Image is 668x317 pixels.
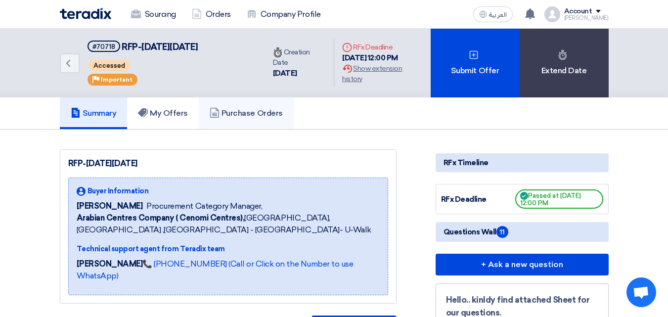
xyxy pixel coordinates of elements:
[138,108,188,118] h5: My Offers
[88,41,198,53] h5: RFP-Saudi National Day 2025
[564,7,592,16] div: Account
[489,11,507,18] span: العربية
[146,200,262,212] span: Procurement Category Manager,
[273,68,326,79] div: [DATE]
[564,15,609,21] div: [PERSON_NAME]
[273,47,326,68] div: Creation Date
[68,158,388,170] div: RFP-[DATE][DATE]
[520,29,609,97] div: Extend Date
[342,63,422,84] div: Show extension history
[77,213,245,223] b: Arabian Centres Company ( Cenomi Centres),
[342,42,422,52] div: RFx Deadline
[89,60,130,71] span: Accessed
[431,29,520,97] div: Submit Offer
[626,277,656,307] a: Open chat
[77,212,380,236] span: [GEOGRAPHIC_DATA], [GEOGRAPHIC_DATA] ,[GEOGRAPHIC_DATA] - [GEOGRAPHIC_DATA]- U-Walk
[544,6,560,22] img: profile_test.png
[60,97,128,129] a: Summary
[436,254,609,275] button: + Ask a new question
[123,3,184,25] a: Sourcing
[184,3,239,25] a: Orders
[77,259,354,280] a: 📞 [PHONE_NUMBER] (Call or Click on the Number to use WhatsApp)
[101,76,133,83] span: Important
[122,42,198,52] span: RFP-[DATE][DATE]
[92,44,115,50] div: #70718
[444,226,508,238] span: Questions Wall
[88,186,149,196] span: Buyer Information
[436,153,609,172] div: RFx Timeline
[60,8,111,19] img: Teradix logo
[77,259,143,269] strong: [PERSON_NAME]
[473,6,513,22] button: العربية
[127,97,199,129] a: My Offers
[77,244,380,254] div: Technical support agent from Teradix team
[199,97,294,129] a: Purchase Orders
[210,108,283,118] h5: Purchase Orders
[441,194,515,205] div: RFx Deadline
[239,3,329,25] a: Company Profile
[496,226,508,238] span: 11
[515,189,603,209] span: Passed at [DATE] 12:00 PM
[342,52,422,64] div: [DATE] 12:00 PM
[71,108,117,118] h5: Summary
[77,200,143,212] span: [PERSON_NAME]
